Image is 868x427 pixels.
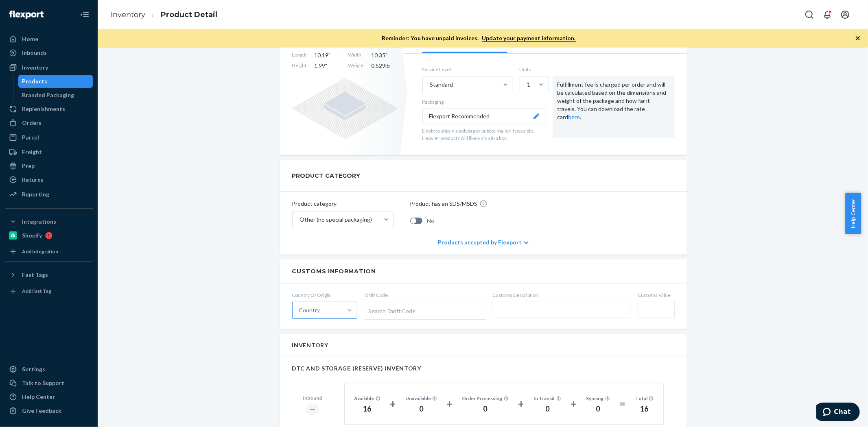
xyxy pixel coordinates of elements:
div: Inbound [303,394,322,401]
p: Likely to ship in a polybag or bubble mailer if possible. Heavier products will likely ship in a ... [422,127,546,141]
div: Standard [430,81,453,89]
p: Packaging [422,98,546,105]
a: Reporting [5,188,93,201]
label: Units [520,66,546,73]
div: Integrations [22,218,56,226]
a: Parcel [5,131,93,144]
a: Inventory [5,61,93,74]
div: Unavailable [405,395,437,402]
div: Reporting [22,190,49,198]
div: + [390,396,396,411]
div: Help Center [22,393,55,401]
div: Add Integration [22,248,58,255]
button: Fast Tags [5,268,93,281]
div: Add Fast Tag [22,288,51,294]
a: Shopify [5,229,93,242]
ol: breadcrumbs [104,3,224,27]
button: Open account menu [837,7,853,23]
div: 16 [354,404,380,414]
button: Integrations [5,215,93,228]
div: Syncing [586,395,610,402]
div: Orders [22,119,42,127]
a: Update your payment information. [482,35,576,42]
h2: Inventory [292,342,328,348]
input: Standard [429,81,430,89]
div: + [518,396,524,411]
div: In Transit [533,395,561,402]
a: Inventory [111,10,145,19]
div: Settings [22,365,45,373]
button: Close Navigation [77,7,93,23]
div: 1 [527,81,531,89]
a: Settings [5,363,93,376]
a: Help Center [5,390,93,403]
a: Inbounds [5,46,93,59]
span: 10.19 [315,51,341,59]
a: Branded Packaging [18,89,93,102]
div: Country [299,306,320,314]
div: Give Feedback [22,407,61,415]
span: Weight [348,62,364,70]
input: Customs Value [638,302,674,318]
span: Customs Value [638,292,674,298]
div: Inventory [22,63,48,72]
div: Inbounds [22,49,47,57]
a: Orders [5,116,93,129]
div: Available [354,395,380,402]
div: Shopify [22,231,42,240]
div: Products [22,77,48,85]
h2: Customs Information [292,268,675,275]
p: Product has an SDS/MSDS [410,200,478,208]
div: + [447,396,453,411]
div: 0 [533,404,561,414]
label: Service Level [422,66,513,73]
span: " [329,52,331,59]
a: Replenishments [5,102,93,115]
img: Flexport logo [9,11,44,19]
div: Branded Packaging [22,91,74,99]
button: Open notifications [819,7,835,23]
span: 1.99 [315,62,341,70]
h2: PRODUCT CATEGORY [292,168,361,183]
div: = [619,396,625,411]
p: Reminder: You have unpaid invoices. [382,34,576,42]
div: ― [306,404,319,415]
div: Products accepted by Flexport [438,230,529,255]
a: Add Fast Tag [5,285,93,298]
a: Add Integration [5,245,93,258]
h2: DTC AND STORAGE (RESERVE) INVENTORY [292,365,675,371]
span: Customs Description [493,292,632,298]
button: Help Center [845,193,861,234]
div: Fulfillment fee is charged per order and will be calculated based on the dimensions and weight of... [553,76,675,138]
div: Talk to Support [22,379,64,387]
button: Open Search Box [801,7,818,23]
button: Talk to Support [5,377,93,390]
div: Parcel [22,133,39,142]
span: Height [292,62,307,70]
span: No [427,217,435,225]
a: Returns [5,173,93,186]
div: Freight [22,148,42,156]
a: Freight [5,146,93,159]
div: 0 [586,404,610,414]
a: here [568,113,580,120]
iframe: Opens a widget where you can chat to one of our agents [816,403,860,423]
span: Tariff Code [364,292,486,298]
div: Search Tariff Code [364,302,486,319]
span: Width [348,51,364,59]
p: Product category [292,200,394,208]
button: Flexport Recommended [422,109,546,124]
div: 16 [635,404,654,414]
div: 0 [405,404,437,414]
span: Length [292,51,307,59]
div: Total [635,395,654,402]
div: Home [22,35,38,43]
input: Other (no special packaging) [299,216,300,224]
div: + [571,396,577,411]
div: Other (no special packaging) [300,216,372,224]
a: Products [18,75,93,88]
span: 0.529 lb [372,62,398,70]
